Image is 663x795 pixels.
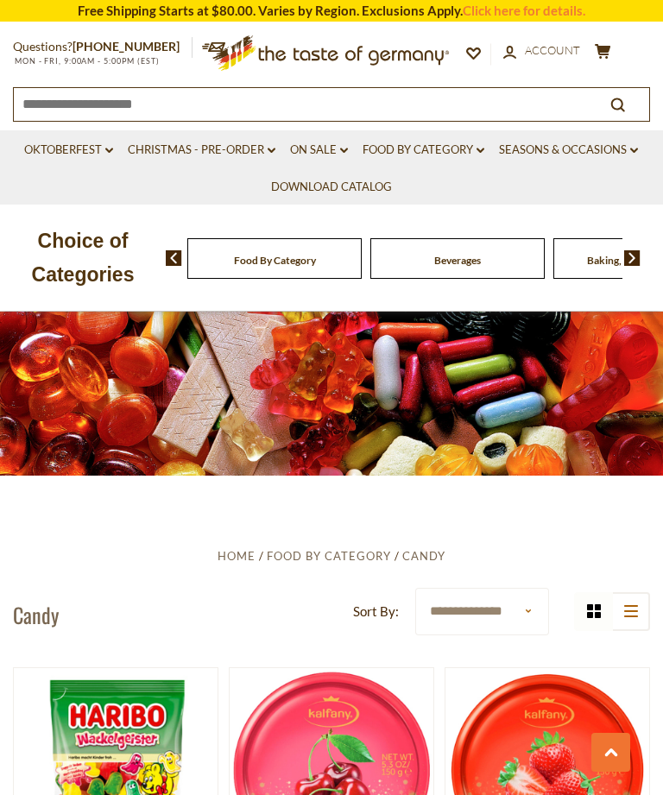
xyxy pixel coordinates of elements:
[463,3,585,18] a: Click here for details.
[499,141,638,160] a: Seasons & Occasions
[363,141,484,160] a: Food By Category
[166,250,182,266] img: previous arrow
[503,41,580,60] a: Account
[24,141,113,160] a: Oktoberfest
[525,43,580,57] span: Account
[234,254,316,267] a: Food By Category
[290,141,348,160] a: On Sale
[624,250,641,266] img: next arrow
[13,36,193,58] p: Questions?
[267,549,391,563] a: Food By Category
[73,39,180,54] a: [PHONE_NUMBER]
[434,254,481,267] a: Beverages
[353,601,399,622] label: Sort By:
[402,549,445,563] a: Candy
[13,602,59,628] h1: Candy
[128,141,275,160] a: Christmas - PRE-ORDER
[271,178,392,197] a: Download Catalog
[13,56,160,66] span: MON - FRI, 9:00AM - 5:00PM (EST)
[218,549,256,563] a: Home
